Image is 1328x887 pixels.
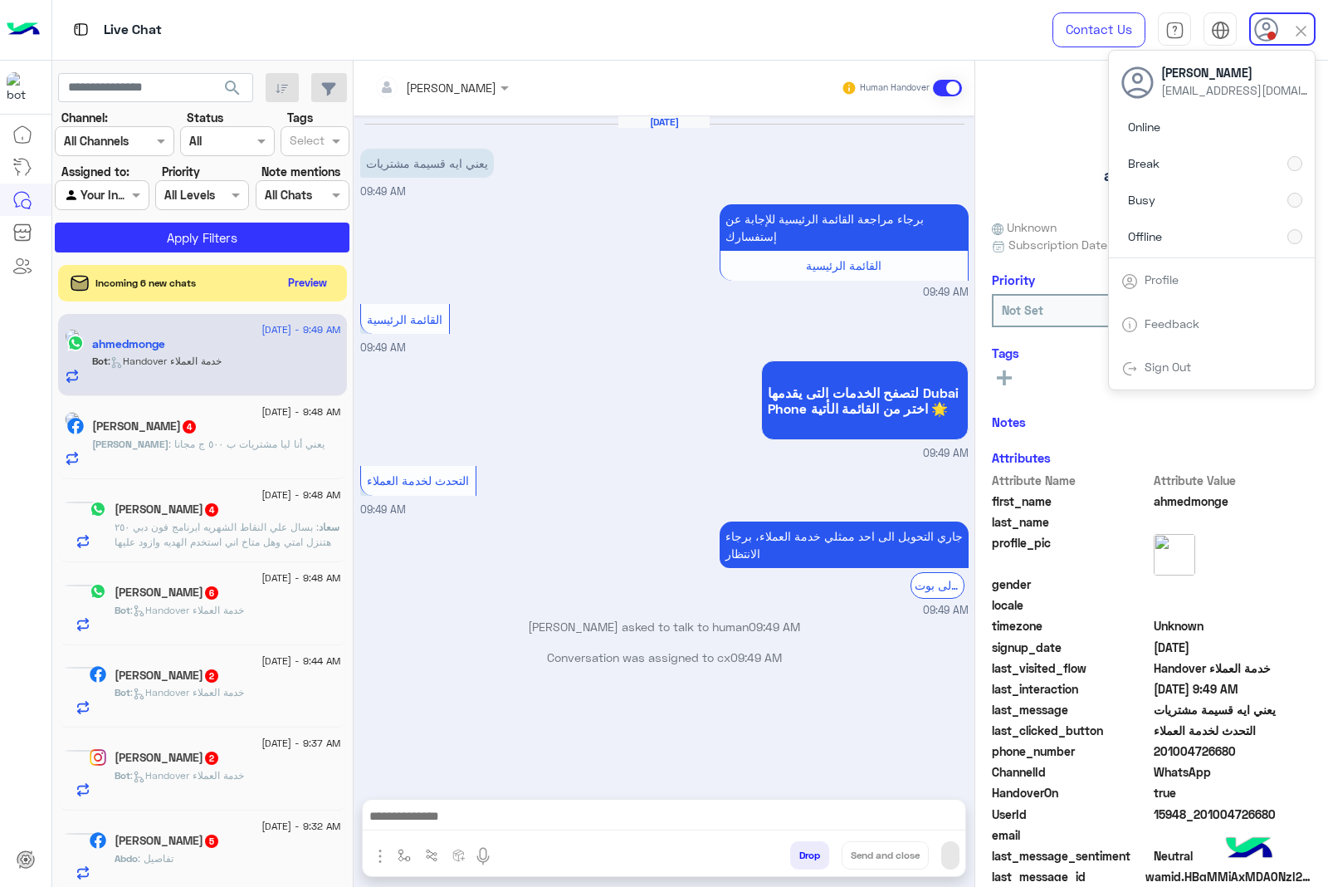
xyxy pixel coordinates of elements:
img: tab [1211,21,1230,40]
span: التحدث لخدمة العملاء [367,473,469,488]
span: 2 [183,752,196,765]
span: null [1154,596,1312,614]
img: picture [65,743,80,758]
span: [DATE] - 9:44 AM [261,654,340,669]
img: add [1296,416,1311,431]
img: picture [65,660,80,675]
span: last_name [992,513,1150,531]
h5: khaled Mohamed [92,586,198,600]
a: Feedback [1145,316,1199,331]
h6: Priority [992,272,1035,287]
span: Subscription Date : [DATE] [1008,236,1152,253]
a: Sign Out [1145,360,1191,374]
span: wamid.HBgMMjAxMDA0NzI2NjgwFQIAEhggQjZBNjJFQjcwMDA3NDg0NDI4QzY4MTY3MjAwMkRCMjYA [1145,868,1311,885]
span: Attribute Value [1154,472,1312,489]
img: Facebook [67,666,84,683]
span: [PERSON_NAME] [92,438,168,450]
span: 2 [1154,763,1312,781]
button: Drop [774,840,813,869]
span: تفاصيل [115,852,151,865]
span: [PERSON_NAME] [1161,64,1311,81]
img: close [1291,22,1311,41]
span: 09:49 AM [360,185,406,198]
h6: [DATE] [618,116,710,128]
img: Instagram [67,749,84,766]
span: لتصفح الخدمات التى يقدمها Dubai Phone اختر من القائمة الأتية 🌟 [768,385,962,416]
h5: ahmedmonge [1104,166,1200,185]
span: سعاد [296,521,317,533]
span: phone_number [992,742,1150,760]
span: 6 [183,586,196,600]
img: WhatsApp [67,501,84,517]
span: : Handover خدمة العملاء [108,769,222,782]
img: WhatsApp [67,584,84,600]
span: timezone [992,617,1150,635]
img: picture [65,826,80,841]
img: Trigger scenario [425,848,438,861]
span: Bot [92,686,108,698]
span: : Handover خدمة العملاء [108,355,222,367]
img: Facebook [67,832,84,849]
h6: Attributes [992,450,1051,465]
span: HandoverOn [992,784,1150,801]
span: Attribute Name [992,472,1150,489]
span: UserId [992,806,1150,823]
img: picture [1154,534,1195,576]
span: Unknown [992,218,1057,236]
img: picture [65,578,80,593]
span: Handover خدمة العملاء [1154,659,1312,677]
img: send message [934,846,950,863]
img: send voice note [473,845,493,865]
img: WhatsApp [67,335,84,351]
img: tab [71,19,91,40]
p: Conversation was assigned to cx [360,649,969,666]
span: null [1154,826,1312,844]
button: Preview [281,271,334,295]
span: 4 [183,503,196,517]
label: Tags [287,109,313,126]
span: null [1154,576,1312,593]
button: create order [446,840,473,868]
span: Unknown [1154,617,1312,635]
h5: يوسف العجني [92,419,198,434]
span: locale [992,596,1150,614]
span: 2025-08-18T06:49:23.18Z [1154,639,1312,656]
span: signup_date [992,639,1150,656]
label: Priority [162,163,200,180]
span: [DATE] - 9:48 AM [261,404,340,419]
span: last_message [992,701,1150,718]
span: [DATE] - 9:49 AM [261,322,340,337]
span: بسال علي النقاط الشهريه ابرنامج فون دبي ٢٥٠ هتنزل امتي وهل متاخ اني استخدم الهديه وازود عليها واخ... [92,521,330,563]
img: tab [1121,360,1138,377]
span: 09:49 AM [360,341,406,354]
span: Bot [92,355,108,367]
h6: Tags [992,345,1311,360]
img: make a call [499,849,512,862]
img: tab [1121,273,1138,290]
span: : Handover خدمة العملاء [108,604,222,616]
button: Apply Filters [55,223,349,252]
p: [PERSON_NAME] asked to talk to human [360,618,969,635]
span: last_message_sentiment [992,847,1150,865]
span: [DATE] - 9:48 AM [261,488,340,502]
span: 0 [1154,847,1312,865]
span: Bot [92,769,108,782]
a: Contact Us [1052,12,1145,47]
span: [DATE] - 9:37 AM [261,736,340,751]
span: 201004726680 [1154,742,1312,760]
span: [DATE] - 9:48 AM [261,571,340,586]
span: 09:49 AM [749,620,800,634]
span: 09:49 AM [923,603,969,619]
p: 18/8/2025, 9:49 AM [720,204,969,251]
span: last_message_id [992,868,1142,885]
label: Channel: [61,109,108,126]
h5: ahmedmonge [92,337,165,351]
span: 2025-08-18T06:49:59.839Z [1154,680,1312,698]
label: Assigned to: [61,163,129,180]
p: Live Chat [104,19,162,42]
label: Status [187,109,223,126]
p: 18/8/2025, 9:49 AM [360,149,494,178]
img: 1403182699927242 [7,72,37,102]
span: 15948_201004726680 [1154,806,1312,823]
span: last_visited_flow [992,659,1150,677]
